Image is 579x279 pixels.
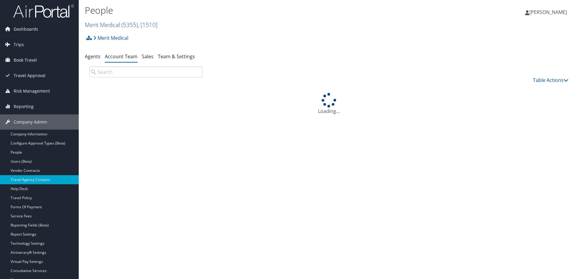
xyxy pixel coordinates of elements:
[529,9,567,15] span: [PERSON_NAME]
[14,83,50,99] span: Risk Management
[85,53,101,60] a: Agents
[14,68,45,83] span: Travel Approval
[142,53,154,60] a: Sales
[85,21,157,29] a: Merit Medical
[525,3,573,21] a: [PERSON_NAME]
[138,21,157,29] span: , [ 1510 ]
[105,53,137,60] a: Account Team
[121,21,138,29] span: ( 5355 )
[14,53,37,68] span: Book Travel
[85,93,573,115] div: Loading...
[14,99,34,114] span: Reporting
[533,77,568,83] a: Table Actions
[85,4,410,17] h1: People
[93,32,128,44] a: Merit Medical
[14,22,38,37] span: Dashboards
[89,66,202,77] input: Search
[13,4,74,18] img: airportal-logo.png
[158,53,195,60] a: Team & Settings
[14,37,24,52] span: Trips
[14,114,47,130] span: Company Admin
